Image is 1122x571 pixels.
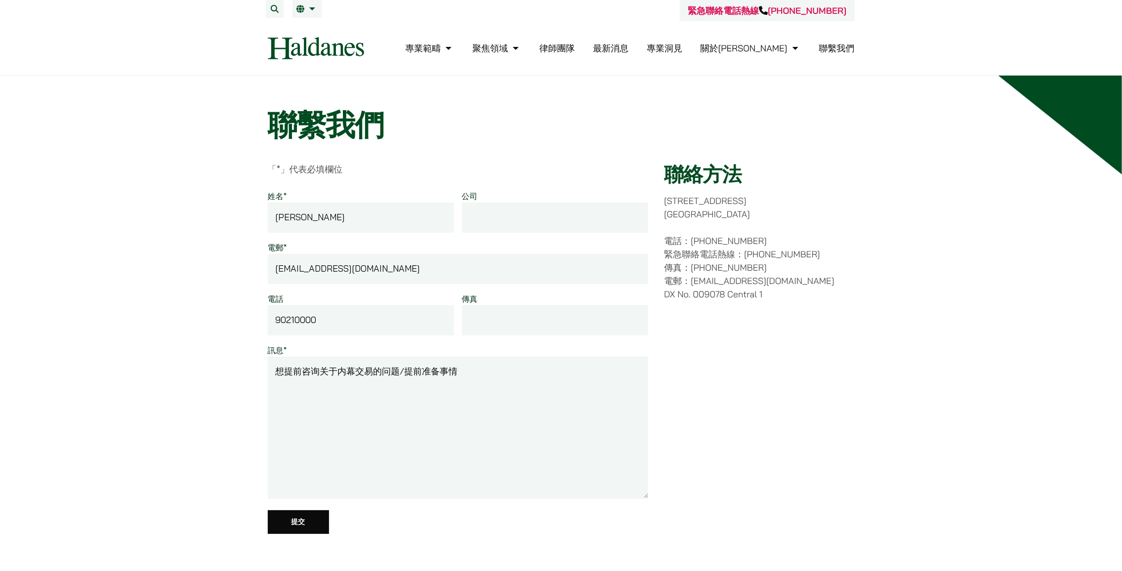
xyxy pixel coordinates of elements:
[268,191,287,201] label: 姓名
[268,294,284,304] label: 電話
[472,42,521,54] a: 聚焦領域
[688,5,846,16] a: 緊急聯絡電話熱線[PHONE_NUMBER]
[664,234,854,301] p: 電話：[PHONE_NUMBER] 緊急聯絡電話熱線：[PHONE_NUMBER] 傳真：[PHONE_NUMBER] 電郵：[EMAIL_ADDRESS][DOMAIN_NAME] DX No...
[268,345,287,355] label: 訊息
[405,42,454,54] a: 專業範疇
[593,42,628,54] a: 最新消息
[268,510,329,534] input: 提交
[268,163,649,176] p: 「 」代表必填欄位
[462,294,478,304] label: 傳真
[819,42,855,54] a: 聯繫我們
[664,163,854,186] h2: 聯絡方法
[701,42,801,54] a: 關於何敦
[664,194,854,221] p: [STREET_ADDRESS] [GEOGRAPHIC_DATA]
[268,243,287,252] label: 電郵
[268,37,364,59] img: Logo of Haldanes
[296,5,318,13] a: 繁
[462,191,478,201] label: 公司
[540,42,575,54] a: 律師團隊
[268,107,855,143] h1: 聯繫我們
[647,42,682,54] a: 專業洞見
